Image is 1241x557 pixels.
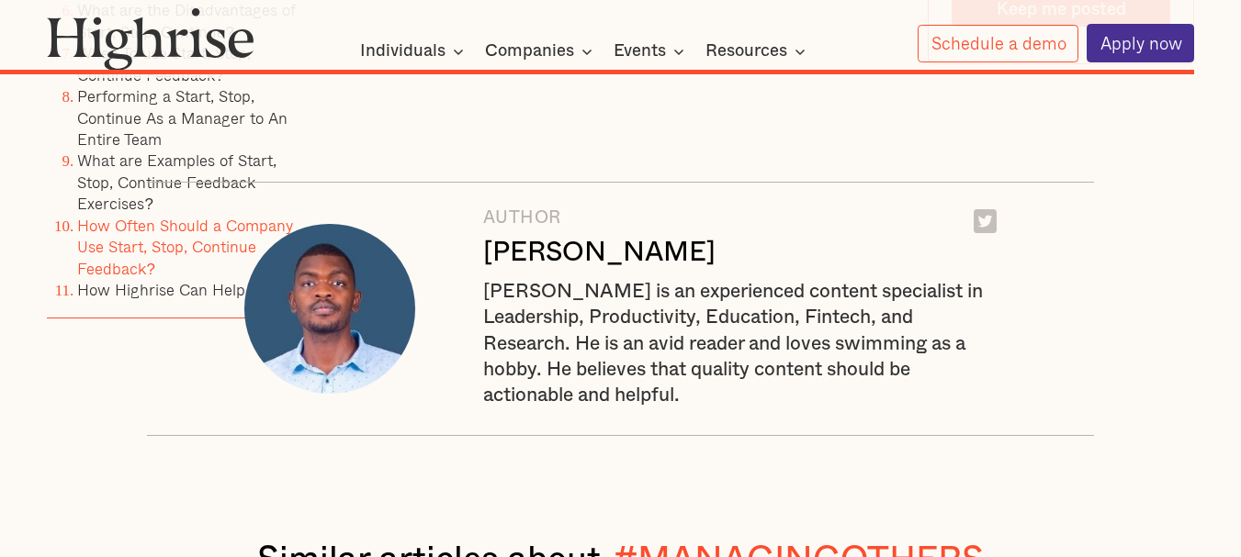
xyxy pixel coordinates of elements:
[77,84,288,151] a: Performing a Start, Stop, Continue As a Manager to An Entire Team
[918,25,1079,62] a: Schedule a demo
[705,40,811,62] div: Resources
[483,209,716,228] div: AUTHOR
[483,279,997,407] div: [PERSON_NAME] is an experienced content specialist in Leadership, Productivity, Education, Fintec...
[485,40,598,62] div: Companies
[47,7,254,70] img: Highrise logo
[485,40,574,62] div: Companies
[614,40,666,62] div: Events
[614,40,690,62] div: Events
[974,209,997,232] img: Twitter logo
[77,148,276,216] a: What are Examples of Start, Stop, Continue Feedback Exercises?
[1087,24,1195,62] a: Apply now
[360,40,469,62] div: Individuals
[705,40,787,62] div: Resources
[483,237,716,269] div: [PERSON_NAME]
[360,40,446,62] div: Individuals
